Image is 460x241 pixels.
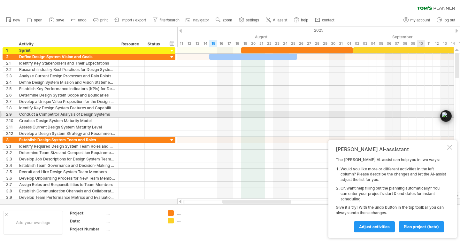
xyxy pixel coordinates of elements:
span: AI assist [273,18,287,22]
span: import / export [121,18,146,22]
div: Friday, 22 August 2025 [265,40,273,47]
div: Analyze Current Design Processes and Pain Points [19,73,115,79]
a: navigator [185,16,211,24]
a: zoom [214,16,234,24]
div: .... [106,226,160,232]
div: Monday, 1 September 2025 [345,40,353,47]
a: filter/search [151,16,181,24]
div: Sunday, 17 August 2025 [225,40,233,47]
div: 2.5 [6,86,16,92]
div: Tuesday, 26 August 2025 [297,40,305,47]
div: 3.7 [6,182,16,188]
div: Determine Team Size and Composition Requirements [19,150,115,156]
div: Identify Key Stakeholders and Their Expectations [19,60,115,66]
div: Establish Team Governance and Decision-Making Processes [19,162,115,168]
div: 2.10 [6,118,16,124]
a: import / export [113,16,148,24]
div: Status [148,41,162,47]
div: Tuesday, 12 August 2025 [185,40,193,47]
span: zoom [223,18,232,22]
div: [PERSON_NAME] AI-assistant [336,146,446,152]
div: 3.1 [6,143,16,149]
a: settings [237,16,261,24]
div: .... [177,210,212,216]
div: .... [177,218,212,223]
div: 2.2 [6,66,16,73]
div: Saturday, 16 August 2025 [217,40,225,47]
div: 3.5 [6,169,16,175]
div: Add your own logo [3,211,63,235]
div: 2.12 [6,130,16,136]
div: Sunday, 24 August 2025 [281,40,289,47]
span: my account [410,18,430,22]
div: 2.1 [6,60,16,66]
div: Monday, 18 August 2025 [233,40,241,47]
a: help [292,16,310,24]
div: .... [106,218,160,224]
div: Recruit and Hire Design System Team Members [19,169,115,175]
span: print [100,18,108,22]
div: Tuesday, 19 August 2025 [241,40,249,47]
a: Adjust activities [354,221,395,232]
a: new [4,16,22,24]
div: .... [106,210,160,216]
div: 2.3 [6,73,16,79]
div: 2.4 [6,79,16,85]
li: Or, want help filling out the planning automatically? You can enter your project's start & end da... [341,186,446,202]
span: help [301,18,308,22]
div: Sunday, 14 September 2025 [449,40,457,47]
div: Wednesday, 13 August 2025 [193,40,201,47]
div: Sprint [19,47,115,53]
div: 3.2 [6,150,16,156]
a: my account [402,16,432,24]
div: Date: [70,218,105,224]
div: Saturday, 30 August 2025 [329,40,337,47]
div: Saturday, 23 August 2025 [273,40,281,47]
a: contact [313,16,336,24]
div: Develop a Unique Value Proposition for the Design System [19,98,115,105]
div: Thursday, 14 August 2025 [201,40,209,47]
div: Thursday, 21 August 2025 [257,40,265,47]
div: Wednesday, 20 August 2025 [249,40,257,47]
div: Establish Communication Channels and Collaboration Tools [19,188,115,194]
div: Thursday, 4 September 2025 [369,40,377,47]
a: undo [69,16,88,24]
span: filter/search [160,18,180,22]
div: Develop a Design System Strategy and Recommendations [19,130,115,136]
div: Develop Team Performance Metrics and Evaluation Criteria [19,194,115,200]
div: Tuesday, 9 September 2025 [409,40,417,47]
div: 2.9 [6,111,16,117]
div: Define Design System Mission and Vision Statements [19,79,115,85]
div: 3.3 [6,156,16,162]
span: undo [78,18,87,22]
div: Friday, 15 August 2025 [209,40,217,47]
a: print [92,16,110,24]
span: plan project (beta) [404,224,439,229]
div: The [PERSON_NAME] AI-assist can help you in two ways: Give it a try! With the undo button in the ... [336,157,446,232]
div: Create a Design System Maturity Model [19,118,115,124]
a: open [25,16,44,24]
span: open [34,18,42,22]
div: Define Design System Vision and Goals [19,54,115,60]
div: Thursday, 11 September 2025 [425,40,433,47]
div: Establish Design System Team and Roles [19,137,115,143]
span: save [56,18,64,22]
div: 3.6 [6,175,16,181]
div: Resource [121,41,141,47]
div: Project: [70,210,105,216]
div: Develop Onboarding Process for New Team Members [19,175,115,181]
div: Research Industry Best Practices for Design Systems [19,66,115,73]
a: AI assist [264,16,289,24]
span: settings [246,18,259,22]
div: 3.4 [6,162,16,168]
div: Wednesday, 27 August 2025 [305,40,313,47]
div: Sunday, 7 September 2025 [393,40,401,47]
span: new [13,18,20,22]
div: Project Number [70,226,105,232]
span: contact [322,18,334,22]
div: Conduct a Competitor Analysis of Design Systems [19,111,115,117]
div: Identify Required Design System Team Roles and Responsibilities [19,143,115,149]
div: Thursday, 28 August 2025 [313,40,321,47]
div: Monday, 25 August 2025 [289,40,297,47]
div: Saturday, 13 September 2025 [441,40,449,47]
